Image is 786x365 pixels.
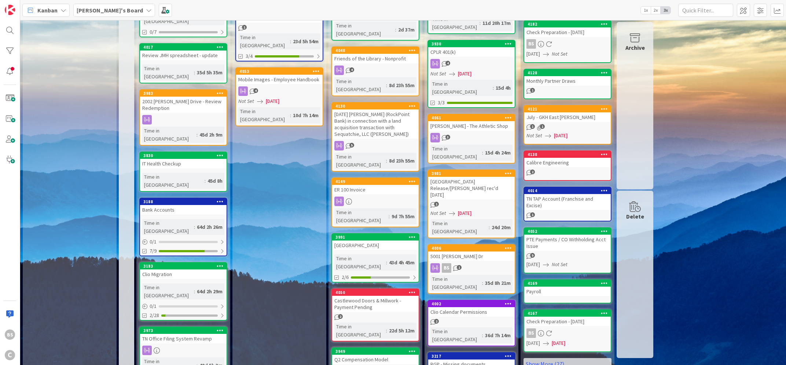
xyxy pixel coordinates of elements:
a: 4169Payroll [524,279,611,303]
div: 3217 [428,353,515,360]
div: 4053 [236,68,323,75]
a: 3188Bank AccountsTime in [GEOGRAPHIC_DATA]:64d 2h 26m0/17/9 [139,198,227,256]
div: 3949 [335,349,419,354]
span: : [386,327,387,335]
a: 40065001 [PERSON_NAME] DrBSTime in [GEOGRAPHIC_DATA]:35d 8h 21m [427,244,515,294]
div: TN TAP Account (Franchise and Excise) [524,194,611,210]
div: 3930 [431,41,515,46]
div: 3981 [428,170,515,177]
div: 45d 8h [206,177,224,185]
div: 15d 4h [494,84,513,92]
a: 3981[GEOGRAPHIC_DATA] Release/[PERSON_NAME] rec'd [DATE]Not Set[DATE]Time in [GEOGRAPHIC_DATA]:24... [427,170,515,238]
span: : [386,157,387,165]
div: Check Preparation - [DATE] [524,317,611,326]
span: [DATE] [526,339,540,347]
b: [PERSON_NAME]'s Board [77,7,143,14]
span: 0 / 1 [150,302,157,310]
div: BS [524,39,611,49]
div: 2002 [PERSON_NAME] Drive - Review Redemption [140,97,227,113]
div: 40065001 [PERSON_NAME] Dr [428,245,515,261]
div: 4014TN TAP Account (Franchise and Excise) [524,187,611,210]
div: BS [526,39,536,49]
span: [DATE] [266,97,279,105]
div: 4061 [431,115,515,120]
div: IT Health Checkup [140,159,227,168]
div: 4061[PERSON_NAME] - The Athletic Shop [428,115,515,131]
span: 1 [457,265,462,270]
span: 0 / 1 [150,238,157,246]
span: 2 [530,170,535,174]
span: 1 [530,88,535,93]
a: 4002Clio Calendar PermissionsTime in [GEOGRAPHIC_DATA]:36d 7h 14m [427,300,515,346]
div: 22d 5h 12m [387,327,416,335]
div: 3949Q2 Compensation Model [332,348,419,364]
div: 3217 [431,354,515,359]
div: Time in [GEOGRAPHIC_DATA] [142,127,196,143]
div: 11d 20h 17m [481,19,513,27]
span: 4 [253,88,258,93]
a: 4053Mobile Images - Employee HandbookNot Set[DATE]Time in [GEOGRAPHIC_DATA]:10d 7h 14m [235,67,323,126]
div: BS [526,328,536,338]
div: 4061 [428,115,515,121]
div: 4169Payroll [524,280,611,296]
a: 4130[DATE] [PERSON_NAME] (RockPoint Bank) in connection with a land acquisition transaction with ... [331,102,419,172]
div: 3991 [335,235,419,240]
div: 3183 [143,264,227,269]
div: 4017 [143,45,227,50]
div: [GEOGRAPHIC_DATA] Release/[PERSON_NAME] rec'd [DATE] [428,177,515,200]
div: 4050 [332,289,419,296]
div: 4128 [524,70,611,76]
div: 4002 [431,301,515,306]
div: 4149 [335,179,419,184]
div: 24d 20m [490,223,513,231]
div: 3983 [143,91,227,96]
div: 4130[DATE] [PERSON_NAME] (RockPoint Bank) in connection with a land acquisition transaction with ... [332,103,419,139]
div: 3973 [143,328,227,333]
div: Time in [GEOGRAPHIC_DATA] [142,219,194,235]
div: Time in [GEOGRAPHIC_DATA] [430,80,493,96]
div: Bank Accounts [140,205,227,215]
span: 3/3 [438,99,445,107]
div: 3983 [140,90,227,97]
a: 4061[PERSON_NAME] - The Athletic ShopTime in [GEOGRAPHIC_DATA]:15d 4h 24m [427,114,515,164]
span: : [480,19,481,27]
div: Friends of the Library - Nonprofit [332,54,419,63]
div: 3991[GEOGRAPHIC_DATA] [332,234,419,250]
i: Not Set [552,51,568,57]
div: 4048Friends of the Library - Nonprofit [332,47,419,63]
div: 35d 5h 35m [195,68,224,77]
span: 2x [651,7,661,14]
a: 4014TN TAP Account (Franchise and Excise) [524,187,611,221]
div: 3830 [143,153,227,158]
div: 3183 [140,263,227,269]
div: 4169 [524,280,611,287]
span: : [389,212,390,220]
i: Not Set [238,98,254,104]
img: Visit kanbanzone.com [5,5,15,15]
i: Not Set [430,210,446,216]
span: [DATE] [552,339,565,347]
a: 4052PTE Payments / CO Withholding Acct Issue[DATE]Not Set [524,227,611,273]
div: 3188 [143,199,227,204]
span: [DATE] [458,209,471,217]
span: 1 [434,202,439,206]
a: 4182Check Preparation - [DATE]BS[DATE]Not Set [524,20,611,63]
div: Payroll [524,287,611,296]
div: Check Preparation - [DATE] [524,27,611,37]
div: Time in [GEOGRAPHIC_DATA] [238,33,290,49]
div: 4121 [528,107,611,112]
div: 4138 [528,152,611,157]
div: Castlewood Doors & Millwork - Payment Pending [332,296,419,312]
div: 4121 [524,106,611,112]
a: Review Admin TasksTime in [GEOGRAPHIC_DATA]:23d 5h 54m3/4 [235,6,323,62]
div: Time in [GEOGRAPHIC_DATA] [334,208,389,224]
span: : [386,258,387,267]
div: 3830IT Health Checkup [140,152,227,168]
div: 3188 [140,198,227,205]
div: 4050Castlewood Doors & Millwork - Payment Pending [332,289,419,312]
div: 23d 5h 54m [291,37,320,45]
div: 3973 [140,327,227,334]
div: Delete [626,212,644,221]
a: 4048Friends of the Library - NonprofitTime in [GEOGRAPHIC_DATA]:8d 23h 55m [331,46,419,96]
div: Mobile Images - Employee Handbook [236,75,323,84]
